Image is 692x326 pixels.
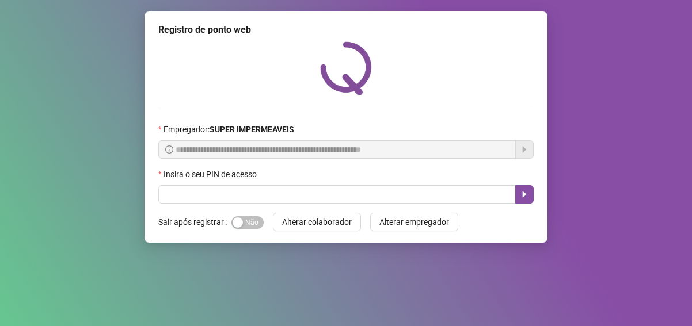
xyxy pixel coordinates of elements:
span: Alterar colaborador [282,216,352,228]
span: info-circle [165,145,173,154]
label: Sair após registrar [158,213,231,231]
span: caret-right [520,190,529,199]
button: Alterar empregador [370,213,458,231]
strong: SUPER IMPERMEAVEIS [210,125,294,134]
label: Insira o seu PIN de acesso [158,168,264,181]
button: Alterar colaborador [273,213,361,231]
span: Empregador : [164,123,294,136]
img: QRPoint [320,41,372,95]
span: Alterar empregador [379,216,449,228]
div: Registro de ponto web [158,23,534,37]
